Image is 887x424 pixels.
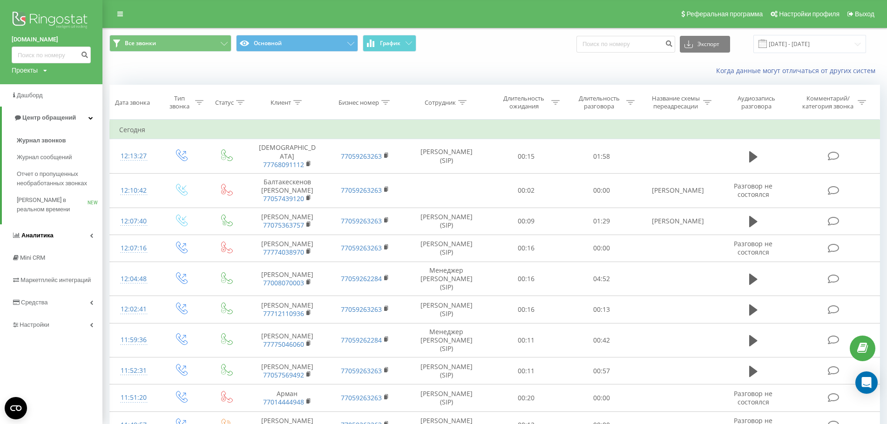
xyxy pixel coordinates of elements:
[404,235,488,262] td: [PERSON_NAME] (SIP)
[119,362,149,380] div: 11:52:31
[263,160,304,169] a: 77768091112
[5,397,27,419] button: Open CMP widget
[488,384,563,411] td: 00:20
[404,139,488,174] td: [PERSON_NAME] (SIP)
[20,254,45,261] span: Mini CRM
[341,216,382,225] a: 77059263263
[363,35,416,52] button: График
[12,9,91,33] img: Ringostat logo
[125,40,156,47] span: Все звонки
[263,221,304,229] a: 77075363757
[12,66,38,75] div: Проекты
[2,107,102,129] a: Центр обращений
[341,186,382,195] a: 77059263263
[17,195,88,214] span: [PERSON_NAME] в реальном времени
[651,94,701,110] div: Название схемы переадресации
[564,208,639,235] td: 01:29
[341,336,382,344] a: 77059262284
[499,94,549,110] div: Длительность ожидания
[425,99,456,107] div: Сотрудник
[263,248,304,256] a: 77774038970
[726,94,786,110] div: Аудиозапись разговора
[21,232,54,239] span: Аналитика
[779,10,840,18] span: Настройки профиля
[17,153,72,162] span: Журнал сообщений
[248,139,326,174] td: [DEMOGRAPHIC_DATA]
[248,173,326,208] td: Балтакескенов [PERSON_NAME]
[119,331,149,349] div: 11:59:36
[564,357,639,384] td: 00:57
[263,194,304,203] a: 77057439120
[341,243,382,252] a: 77059263263
[564,173,639,208] td: 00:00
[263,340,304,349] a: 77775046060
[248,384,326,411] td: Арман
[21,299,48,306] span: Средства
[22,114,76,121] span: Центр обращений
[20,321,49,328] span: Настройки
[339,99,379,107] div: Бизнес номер
[17,166,102,192] a: Отчет о пропущенных необработанных звонках
[263,370,304,379] a: 77057569492
[236,35,358,52] button: Основной
[119,300,149,318] div: 12:02:41
[488,235,563,262] td: 00:16
[488,323,563,357] td: 00:11
[404,323,488,357] td: Менеджер [PERSON_NAME] (SIP)
[341,366,382,375] a: 77059263263
[109,35,231,52] button: Все звонки
[110,121,880,139] td: Сегодня
[801,94,855,110] div: Комментарий/категория звонка
[248,235,326,262] td: [PERSON_NAME]
[488,262,563,296] td: 00:16
[564,323,639,357] td: 00:42
[380,40,400,47] span: График
[215,99,234,107] div: Статус
[855,10,874,18] span: Выход
[17,192,102,218] a: [PERSON_NAME] в реальном времениNEW
[404,262,488,296] td: Менеджер [PERSON_NAME] (SIP)
[488,357,563,384] td: 00:11
[639,208,717,235] td: [PERSON_NAME]
[341,274,382,283] a: 77059262284
[341,152,382,161] a: 77059263263
[564,384,639,411] td: 00:00
[404,384,488,411] td: [PERSON_NAME] (SIP)
[166,94,193,110] div: Тип звонка
[341,393,382,402] a: 77059263263
[488,296,563,323] td: 00:16
[248,262,326,296] td: [PERSON_NAME]
[248,357,326,384] td: [PERSON_NAME]
[564,296,639,323] td: 00:13
[734,182,772,199] span: Разговор не состоялся
[248,208,326,235] td: [PERSON_NAME]
[263,309,304,318] a: 77712110936
[639,173,717,208] td: [PERSON_NAME]
[12,35,91,44] a: [DOMAIN_NAME]
[12,47,91,63] input: Поиск по номеру
[488,208,563,235] td: 00:09
[119,147,149,165] div: 12:13:27
[17,92,43,99] span: Дашборд
[271,99,291,107] div: Клиент
[17,136,66,145] span: Журнал звонков
[248,323,326,357] td: [PERSON_NAME]
[17,169,98,188] span: Отчет о пропущенных необработанных звонках
[20,276,91,283] span: Маркетплейс интеграций
[686,10,763,18] span: Реферальная программа
[17,149,102,166] a: Журнал сообщений
[263,278,304,287] a: 77008070003
[17,132,102,149] a: Журнал звонков
[576,36,675,53] input: Поиск по номеру
[734,389,772,406] span: Разговор не состоялся
[404,296,488,323] td: [PERSON_NAME] (SIP)
[119,389,149,407] div: 11:51:20
[115,99,150,107] div: Дата звонка
[119,270,149,288] div: 12:04:48
[855,371,878,394] div: Open Intercom Messenger
[119,239,149,257] div: 12:07:16
[574,94,624,110] div: Длительность разговора
[404,357,488,384] td: [PERSON_NAME] (SIP)
[488,173,563,208] td: 00:02
[734,239,772,256] span: Разговор не состоялся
